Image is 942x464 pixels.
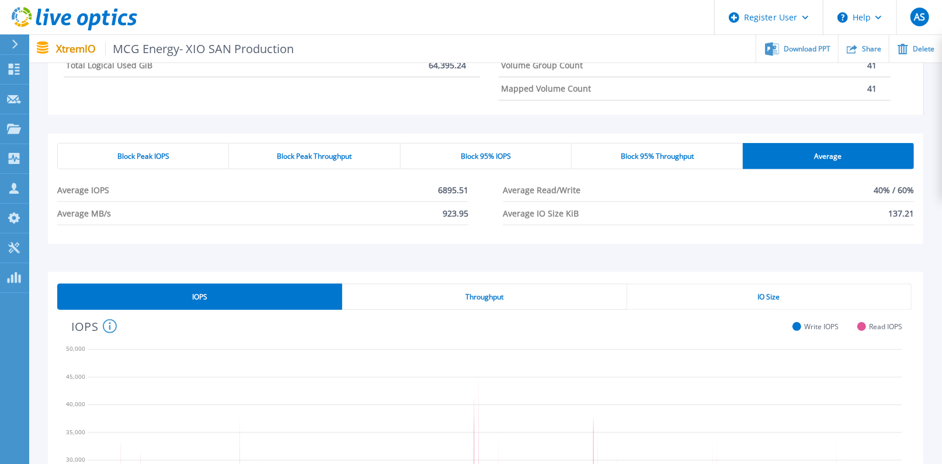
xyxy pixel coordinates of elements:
[71,319,117,333] h4: IOPS
[66,428,85,436] text: 35,000
[66,61,152,70] h4: Total Logical Used GiB
[914,12,925,22] span: AS
[57,179,109,201] span: Average IOPS
[277,152,352,161] span: Block Peak Throughput
[192,292,207,302] span: IOPS
[913,46,934,53] span: Delete
[105,42,294,55] span: MCG Energy- XIO SAN Production
[869,322,902,331] span: Read IOPS
[867,84,877,93] p: 41
[503,179,581,201] span: Average Read/Write
[814,152,842,161] span: Average
[501,84,591,93] h4: Mapped Volume Count
[621,152,694,161] span: Block 95% Throughput
[66,345,85,353] text: 50,000
[867,61,877,70] p: 41
[501,61,583,70] h4: Volume Group Count
[56,42,294,55] p: XtremIO
[66,400,85,409] text: 40,000
[443,202,468,225] span: 923.95
[784,46,830,53] span: Download PPT
[461,152,511,161] span: Block 95% IOPS
[804,322,839,331] span: Write IOPS
[874,179,914,201] span: 40% / 60%
[429,61,466,70] p: 64,395.24
[438,179,468,201] span: 6895.51
[862,46,881,53] span: Share
[66,372,85,381] text: 45,000
[57,202,111,225] span: Average MB/s
[465,292,503,302] span: Throughput
[66,456,85,464] text: 30,000
[758,292,780,302] span: IO Size
[117,152,169,161] span: Block Peak IOPS
[503,202,579,225] span: Average IO Size KiB
[888,202,914,225] span: 137.21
